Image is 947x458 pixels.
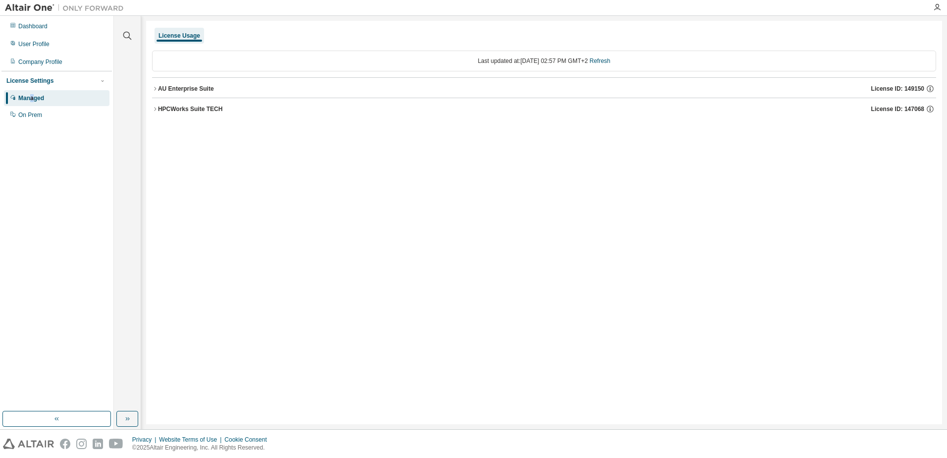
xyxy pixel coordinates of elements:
[152,78,936,100] button: AU Enterprise SuiteLicense ID: 149150
[5,3,129,13] img: Altair One
[3,439,54,449] img: altair_logo.svg
[18,40,50,48] div: User Profile
[589,57,610,64] a: Refresh
[18,111,42,119] div: On Prem
[158,85,214,93] div: AU Enterprise Suite
[152,98,936,120] button: HPCWorks Suite TECHLicense ID: 147068
[132,436,159,444] div: Privacy
[18,94,44,102] div: Managed
[159,436,224,444] div: Website Terms of Use
[224,436,272,444] div: Cookie Consent
[18,22,48,30] div: Dashboard
[93,439,103,449] img: linkedin.svg
[158,105,222,113] div: HPCWorks Suite TECH
[152,51,936,71] div: Last updated at: [DATE] 02:57 PM GMT+2
[132,444,273,452] p: © 2025 Altair Engineering, Inc. All Rights Reserved.
[871,85,924,93] span: License ID: 149150
[6,77,53,85] div: License Settings
[109,439,123,449] img: youtube.svg
[158,32,200,40] div: License Usage
[76,439,87,449] img: instagram.svg
[60,439,70,449] img: facebook.svg
[871,105,924,113] span: License ID: 147068
[18,58,62,66] div: Company Profile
